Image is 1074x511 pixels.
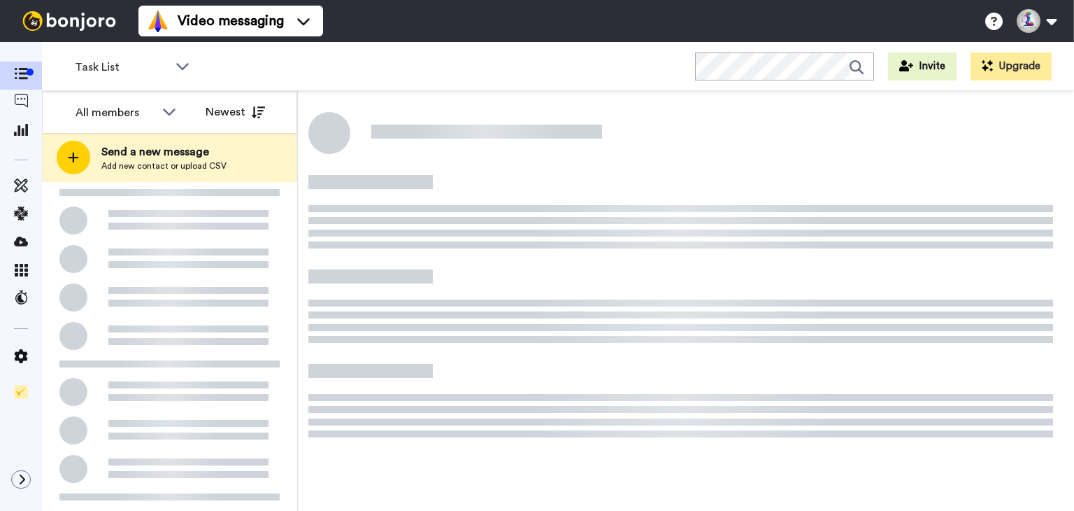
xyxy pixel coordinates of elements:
span: Send a new message [101,143,227,160]
span: Add new contact or upload CSV [101,160,227,171]
button: Newest [195,98,275,126]
img: bj-logo-header-white.svg [17,11,122,31]
img: vm-color.svg [147,10,169,32]
button: Invite [888,52,957,80]
div: All members [76,104,155,121]
img: Checklist.svg [14,385,28,399]
span: Task List [75,59,169,76]
span: Video messaging [178,11,284,31]
button: Upgrade [971,52,1052,80]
